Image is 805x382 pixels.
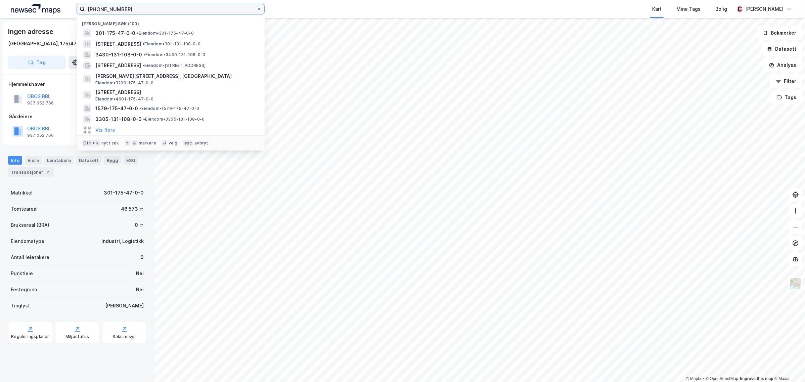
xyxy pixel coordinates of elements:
[11,253,49,261] div: Antall leietakere
[95,40,141,48] span: [STREET_ADDRESS]
[95,72,257,80] span: [PERSON_NAME][STREET_ADDRESS], [GEOGRAPHIC_DATA]
[76,156,101,165] div: Datasett
[136,269,144,278] div: Nei
[101,140,119,146] div: nytt søk
[686,376,705,381] a: Mapbox
[137,31,139,36] span: •
[11,189,33,197] div: Matrikkel
[11,269,33,278] div: Punktleie
[789,277,802,290] img: Z
[77,16,265,28] div: [PERSON_NAME] søk (100)
[139,106,199,111] span: Eiendom • 1579-175-47-0-0
[44,156,74,165] div: Leietakere
[65,334,89,339] div: Miljøstatus
[142,41,144,46] span: •
[27,100,54,106] div: 937 052 766
[757,26,802,40] button: Bokmerker
[27,133,54,138] div: 937 052 766
[121,205,144,213] div: 46 573 ㎡
[8,113,146,121] div: Gårdeiere
[142,41,200,47] span: Eiendom • 301-131-108-0-0
[770,75,802,88] button: Filter
[136,286,144,294] div: Nei
[8,167,54,177] div: Transaksjoner
[740,376,773,381] a: Improve this map
[139,140,156,146] div: markere
[25,156,42,165] div: Eiere
[45,169,51,175] div: 2
[143,117,205,122] span: Eiendom • 3305-131-108-0-0
[8,80,146,88] div: Hjemmelshaver
[95,104,138,113] span: 1579-175-47-0-0
[11,286,37,294] div: Festegrunn
[11,334,49,339] div: Reguleringsplaner
[124,156,138,165] div: ESG
[142,63,144,68] span: •
[137,31,194,36] span: Eiendom • 301-175-47-0-0
[95,96,153,102] span: Eiendom • 4601-175-47-0-0
[8,156,22,165] div: Info
[11,302,30,310] div: Tinglyst
[8,40,77,48] div: [GEOGRAPHIC_DATA], 175/47
[194,140,208,146] div: avbryt
[763,58,802,72] button: Analyse
[113,334,136,339] div: Saksinnsyn
[169,140,178,146] div: velg
[676,5,701,13] div: Mine Tags
[11,4,60,14] img: logo.a4113a55bc3d86da70a041830d287a7e.svg
[95,80,153,86] span: Eiendom • 3209-175-47-0-0
[139,106,141,111] span: •
[95,126,115,134] button: Vis flere
[143,52,205,57] span: Eiendom • 3430-131-108-0-0
[95,51,142,59] span: 3430-131-108-0-0
[104,156,121,165] div: Bygg
[140,253,144,261] div: 0
[771,350,805,382] div: Kontrollprogram for chat
[95,88,257,96] span: [STREET_ADDRESS]
[11,205,38,213] div: Tomteareal
[105,302,144,310] div: [PERSON_NAME]
[142,63,206,68] span: Eiendom • [STREET_ADDRESS]
[8,26,54,37] div: Ingen adresse
[771,350,805,382] iframe: Chat Widget
[143,117,145,122] span: •
[706,376,739,381] a: OpenStreetMap
[761,42,802,56] button: Datasett
[652,5,662,13] div: Kart
[11,237,44,245] div: Eiendomstype
[715,5,727,13] div: Bolig
[183,140,193,146] div: esc
[135,221,144,229] div: 0 ㎡
[11,221,49,229] div: Bruksareal (BRA)
[95,29,135,37] span: 301-175-47-0-0
[143,52,145,57] span: •
[95,115,142,123] span: 3305-131-108-0-0
[104,189,144,197] div: 301-175-47-0-0
[745,5,784,13] div: [PERSON_NAME]
[82,140,100,146] div: Ctrl + k
[8,56,66,69] button: Tag
[771,91,802,104] button: Tags
[101,237,144,245] div: Industri, Logistikk
[85,4,256,14] input: Søk på adresse, matrikkel, gårdeiere, leietakere eller personer
[95,61,141,70] span: [STREET_ADDRESS]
